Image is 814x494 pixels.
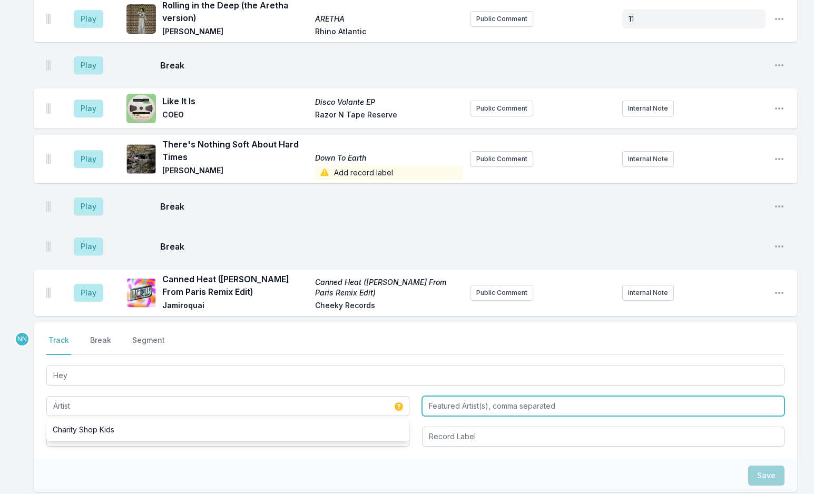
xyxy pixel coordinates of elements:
[315,110,462,122] span: Razor N Tape Reserve
[774,103,784,114] button: Open playlist item options
[126,144,156,174] img: Down To Earth
[315,14,462,24] span: ARETHA
[74,10,103,28] button: Play
[46,14,51,24] img: Drag Handle
[162,110,309,122] span: COEO
[422,427,785,447] input: Record Label
[774,14,784,24] button: Open playlist item options
[470,101,533,116] button: Public Comment
[46,201,51,212] img: Drag Handle
[315,277,462,298] span: Canned Heat ([PERSON_NAME] From Paris Remix Edit)
[46,365,784,386] input: Track Title
[748,466,784,486] button: Save
[774,154,784,164] button: Open playlist item options
[162,273,309,298] span: Canned Heat ([PERSON_NAME] From Paris Remix Edit)
[774,60,784,71] button: Open playlist item options
[74,238,103,255] button: Play
[622,101,674,116] button: Internal Note
[160,200,766,213] span: Break
[74,150,103,168] button: Play
[315,153,462,163] span: Down To Earth
[88,335,113,355] button: Break
[46,396,409,416] input: Artist
[422,396,785,416] input: Featured Artist(s), comma separated
[46,60,51,71] img: Drag Handle
[470,151,533,167] button: Public Comment
[46,241,51,252] img: Drag Handle
[74,100,103,117] button: Play
[126,94,156,123] img: Disco Volante EP
[162,165,309,180] span: [PERSON_NAME]
[46,103,51,114] img: Drag Handle
[160,240,766,253] span: Break
[160,59,766,72] span: Break
[162,95,309,107] span: Like It Is
[774,288,784,298] button: Open playlist item options
[470,285,533,301] button: Public Comment
[126,4,156,34] img: ARETHA
[130,335,167,355] button: Segment
[46,154,51,164] img: Drag Handle
[126,278,156,308] img: Canned Heat (Dimitri From Paris Remix Edit)
[622,151,674,167] button: Internal Note
[46,288,51,298] img: Drag Handle
[74,56,103,74] button: Play
[315,165,462,180] span: Add record label
[315,300,462,313] span: Cheeky Records
[774,201,784,212] button: Open playlist item options
[470,11,533,27] button: Public Comment
[74,197,103,215] button: Play
[162,138,309,163] span: There's Nothing Soft About Hard Times
[46,420,409,439] li: Charity Shop Kids
[162,300,309,313] span: Jamiroquai
[774,241,784,252] button: Open playlist item options
[629,14,634,23] span: 11
[622,285,674,301] button: Internal Note
[15,332,30,347] p: Nassir Nassirzadeh
[74,284,103,302] button: Play
[315,26,462,39] span: Rhino Atlantic
[46,335,71,355] button: Track
[162,26,309,39] span: [PERSON_NAME]
[315,97,462,107] span: Disco Volante EP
